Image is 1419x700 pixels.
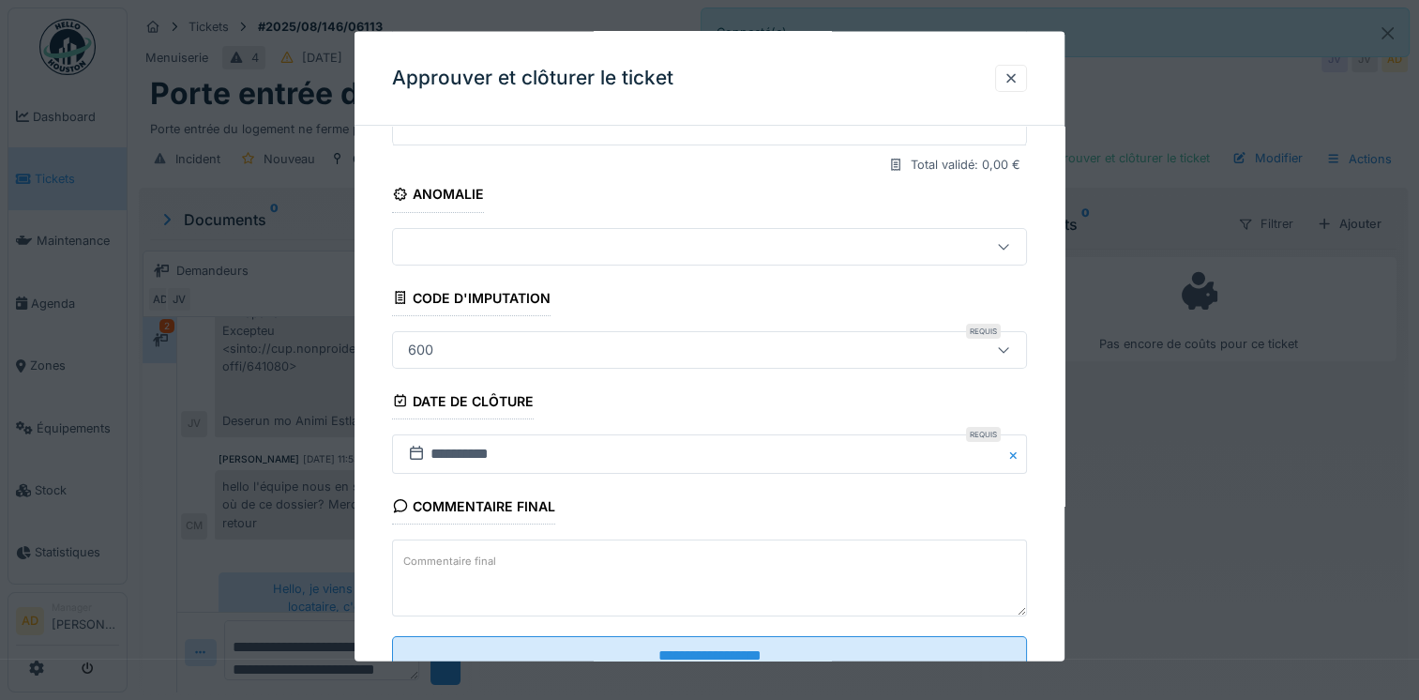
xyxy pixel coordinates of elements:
div: Commentaire final [392,492,555,524]
div: Requis [966,426,1001,441]
summary: Facture externe0,00 € [400,102,1019,137]
div: 600 [400,339,441,359]
h3: Approuver et clôturer le ticket [392,67,673,90]
div: Facture externe [408,111,944,129]
div: Anomalie [392,180,484,212]
div: Total validé: 0,00 € [911,156,1020,174]
div: Code d'imputation [392,283,551,315]
label: Commentaire final [400,550,500,573]
div: Date de clôture [392,387,534,418]
div: 0,00 € [959,111,997,129]
button: Close [1006,434,1027,473]
div: Requis [966,323,1001,338]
